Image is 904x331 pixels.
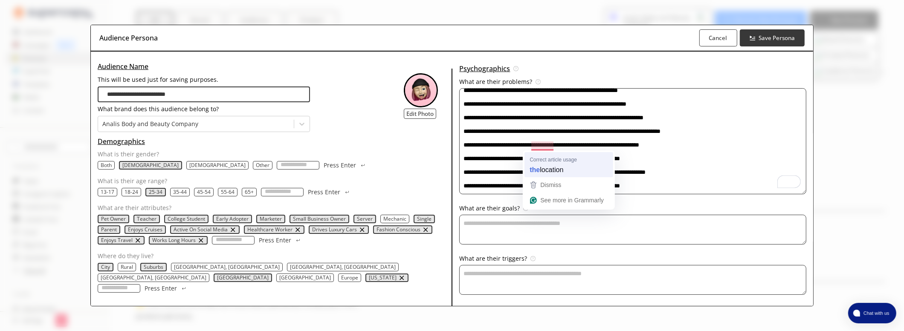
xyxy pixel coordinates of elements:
button: Early Adopter [216,216,249,222]
button: atlas-launcher [848,303,896,323]
p: Works Long Hours [152,237,196,244]
p: Where do they live? [98,253,448,259]
p: Press Enter [308,189,340,196]
p: [GEOGRAPHIC_DATA], [GEOGRAPHIC_DATA] [101,274,206,281]
input: age-input [261,188,304,196]
p: [US_STATE] [369,274,397,281]
button: Enjoys Cruises [128,226,162,233]
button: Press Enter Press Enter [324,161,366,170]
button: 25-34 [149,189,162,196]
p: 35-44 [173,189,187,196]
p: Press Enter [145,285,177,292]
button: Male [189,162,246,169]
input: gender-input [277,161,319,170]
button: Edit Photo [404,109,436,119]
img: Press Enter [181,287,186,290]
img: delete [398,274,405,281]
img: delete [197,237,204,244]
button: Press Enter Press Enter [308,188,351,196]
textarea: audience-persona-input-textarea [459,265,806,295]
p: What is their gender? [98,151,448,158]
div: age-text-list [98,188,448,196]
button: Fashion conscious [377,226,420,233]
button: remove Fashion conscious [422,226,429,233]
div: occupation-text-list [98,215,448,245]
textarea: audience-persona-input-textarea [459,215,806,245]
button: remove Active on Social media [229,226,236,233]
p: What are their barriers? [459,305,528,312]
p: Europe [341,274,358,281]
p: [GEOGRAPHIC_DATA], [GEOGRAPHIC_DATA] [290,264,396,271]
button: Cancel [699,29,737,46]
p: [GEOGRAPHIC_DATA], [GEOGRAPHIC_DATA] [174,264,280,271]
button: remove New York [398,274,405,281]
button: Suburbs [144,264,163,271]
p: Other [256,162,269,169]
button: 55-64 [221,189,235,196]
button: remove Enjoys Travel [134,237,141,244]
p: [GEOGRAPHIC_DATA] [217,274,269,281]
p: 65+ [245,189,254,196]
button: Mechanic [383,216,406,222]
button: Small Business Owner [293,216,346,222]
button: City [101,264,110,271]
img: Press Enter [360,164,365,167]
u: Psychographics [459,62,510,75]
p: Healthcare Worker [247,226,293,233]
button: Marketer [260,216,282,222]
button: College Student [168,216,205,222]
p: What are their triggers? [459,255,527,262]
button: Pet Owner [101,216,126,222]
p: Press Enter [259,237,291,244]
img: Tooltip Icon [530,256,536,261]
h3: Demographics [98,135,452,148]
button: Active on Social media [174,226,228,233]
button: Both [101,162,112,169]
img: delete [422,226,429,233]
button: 45-54 [197,189,211,196]
button: United States [217,274,269,281]
img: delete [134,237,141,244]
button: Server [357,216,373,222]
button: San Francisco, CA [290,264,396,271]
img: Tooltip Icon [513,66,519,71]
button: Korea [279,274,331,281]
button: remove Drives Luxury Cars [359,226,365,233]
img: delete [229,226,236,233]
p: What are their goals? [459,205,520,212]
p: What brand does this audience belong to? [98,106,310,112]
button: Teacher [137,216,156,222]
button: Rural [121,264,133,271]
p: Press Enter [324,162,356,169]
input: occupation-input [212,236,255,245]
b: Save Persona [759,34,795,42]
span: Chat with us [860,310,891,317]
button: remove Works Long Hours [197,237,204,244]
button: Single [417,216,432,222]
button: New York [369,274,397,281]
p: This will be used just for saving purposes. [98,76,310,83]
p: [DEMOGRAPHIC_DATA] [189,162,246,169]
div: gender-text-list [98,161,448,170]
u: Audience Name [98,62,148,71]
textarea: To enrich screen reader interactions, please activate Accessibility in Grammarly extension settings [459,88,806,194]
button: Parent [101,226,117,233]
img: Press Enter [296,239,301,242]
button: 13-17 [101,189,114,196]
input: audience-persona-input-input [98,86,310,102]
img: Tooltip Icon [536,79,541,84]
h3: Audience Persona [99,32,158,44]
